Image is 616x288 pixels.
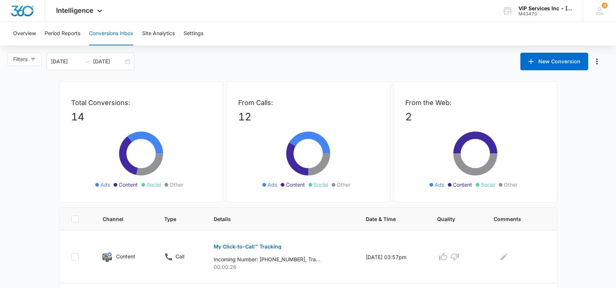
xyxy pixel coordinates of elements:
span: Intelligence [56,7,93,14]
span: Content [119,181,138,188]
button: Filters [7,53,41,66]
button: Overview [13,22,36,45]
button: Settings [184,22,203,45]
button: Period Reports [45,22,80,45]
span: Other [504,181,517,188]
button: Edit Comments [498,251,510,263]
span: Other [170,181,183,188]
span: Filters [13,55,27,63]
p: 14 [71,109,211,124]
td: [DATE] 03:57pm [357,231,428,284]
span: Content [286,181,305,188]
div: account name [519,5,572,11]
p: 12 [238,109,378,124]
span: Other [337,181,350,188]
button: Conversions Inbox [89,22,133,45]
span: Ads [268,181,277,188]
span: swap-right [84,59,90,64]
span: Social [481,181,495,188]
p: Call [176,253,184,260]
p: From the Web: [405,98,545,108]
input: End date [93,57,123,66]
span: Quality [437,215,465,223]
p: Incoming Number: [PHONE_NUMBER], Tracking Number: [PHONE_NUMBER], Ring To: [PHONE_NUMBER], Caller... [214,255,320,263]
span: 3 [602,3,608,8]
span: Details [214,215,337,223]
span: Type [164,215,185,223]
span: Date & Time [366,215,409,223]
p: Total Conversions: [71,98,211,108]
span: Comments [494,215,534,223]
p: My Click-to-Call™ Tracking [214,244,281,249]
button: New Conversion [520,53,588,70]
span: Content [453,181,472,188]
span: Ads [100,181,110,188]
button: My Click-to-Call™ Tracking [214,238,281,255]
button: Manage Numbers [591,56,603,67]
span: Channel [103,215,136,223]
p: From Calls: [238,98,378,108]
span: Social [314,181,328,188]
button: Site Analytics [142,22,175,45]
span: Social [147,181,161,188]
span: Ads [435,181,444,188]
p: 00:00:26 [214,263,348,271]
div: notifications count [602,3,608,8]
span: to [84,59,90,64]
p: 2 [405,109,545,124]
p: Content [116,253,135,260]
div: account id [519,11,572,16]
input: Start date [51,57,81,66]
